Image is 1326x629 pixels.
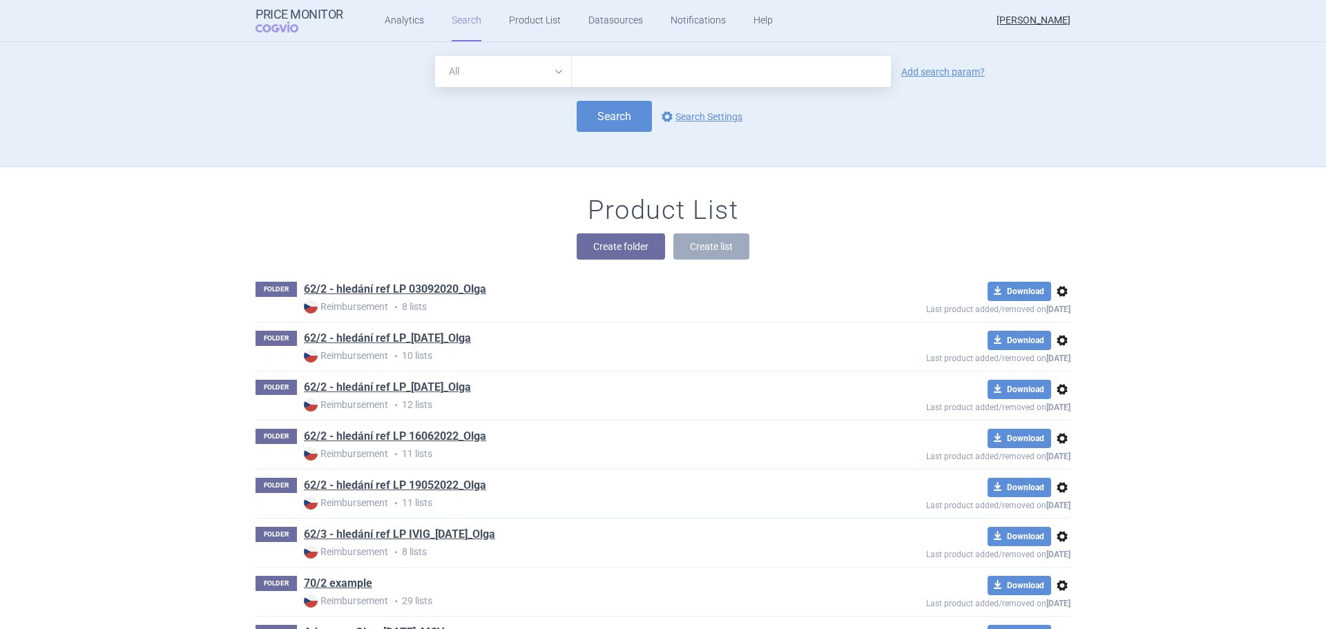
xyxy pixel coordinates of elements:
[256,21,318,32] span: COGVIO
[304,594,318,608] img: CZ
[1046,501,1070,510] strong: [DATE]
[826,595,1070,608] p: Last product added/removed on
[304,545,318,559] img: CZ
[388,349,402,363] i: •
[304,398,318,412] img: CZ
[304,349,388,362] strong: Reimbursement
[988,429,1051,448] button: Download
[659,108,742,125] a: Search Settings
[304,527,495,542] a: 62/3 - hledání ref LP IVIG_[DATE]_Olga
[1046,452,1070,461] strong: [DATE]
[901,67,985,77] a: Add search param?
[304,545,388,559] strong: Reimbursement
[256,429,297,444] p: FOLDER
[577,101,652,132] button: Search
[256,8,343,34] a: Price MonitorCOGVIO
[256,527,297,542] p: FOLDER
[826,399,1070,412] p: Last product added/removed on
[826,301,1070,314] p: Last product added/removed on
[988,380,1051,399] button: Download
[304,594,388,608] strong: Reimbursement
[304,282,486,297] a: 62/2 - hledání ref LP 03092020_Olga
[1046,550,1070,559] strong: [DATE]
[304,349,318,362] img: CZ
[304,331,471,346] a: 62/2 - hledání ref LP_[DATE]_Olga
[1046,599,1070,608] strong: [DATE]
[304,380,471,398] h1: 62/2 - hledání ref LP_11 05 2023_Olga
[388,398,402,412] i: •
[256,380,297,395] p: FOLDER
[304,478,486,496] h1: 62/2 - hledání ref LP 19052022_Olga
[304,398,388,412] strong: Reimbursement
[304,576,372,591] a: 70/2 example
[304,349,826,363] p: 10 lists
[577,233,665,260] button: Create folder
[304,496,826,510] p: 11 lists
[388,447,402,461] i: •
[304,447,826,461] p: 11 lists
[388,594,402,608] i: •
[988,282,1051,301] button: Download
[588,195,738,226] h1: Product List
[304,380,471,395] a: 62/2 - hledání ref LP_[DATE]_Olga
[304,398,826,412] p: 12 lists
[304,478,486,493] a: 62/2 - hledání ref LP 19052022_Olga
[988,576,1051,595] button: Download
[304,545,826,559] p: 8 lists
[1046,354,1070,363] strong: [DATE]
[256,331,297,346] p: FOLDER
[826,448,1070,461] p: Last product added/removed on
[304,300,388,313] strong: Reimbursement
[826,497,1070,510] p: Last product added/removed on
[304,496,388,510] strong: Reimbursement
[256,8,343,21] strong: Price Monitor
[304,594,826,608] p: 29 lists
[304,447,388,461] strong: Reimbursement
[304,429,486,444] a: 62/2 - hledání ref LP 16062022_Olga
[988,478,1051,497] button: Download
[673,233,749,260] button: Create list
[256,282,297,297] p: FOLDER
[388,300,402,314] i: •
[256,576,297,591] p: FOLDER
[1046,304,1070,314] strong: [DATE]
[256,478,297,493] p: FOLDER
[826,546,1070,559] p: Last product added/removed on
[826,350,1070,363] p: Last product added/removed on
[304,576,372,594] h1: 70/2 example
[304,282,486,300] h1: 62/2 - hledání ref LP 03092020_Olga
[304,447,318,461] img: CZ
[304,496,318,510] img: CZ
[304,527,495,545] h1: 62/3 - hledání ref LP IVIG_11 05 2023_Olga
[988,527,1051,546] button: Download
[1046,403,1070,412] strong: [DATE]
[304,429,486,447] h1: 62/2 - hledání ref LP 16062022_Olga
[304,300,318,313] img: CZ
[988,331,1051,350] button: Download
[388,496,402,510] i: •
[388,545,402,559] i: •
[304,300,826,314] p: 8 lists
[304,331,471,349] h1: 62/2 - hledání ref LP_05 10 2022_Olga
